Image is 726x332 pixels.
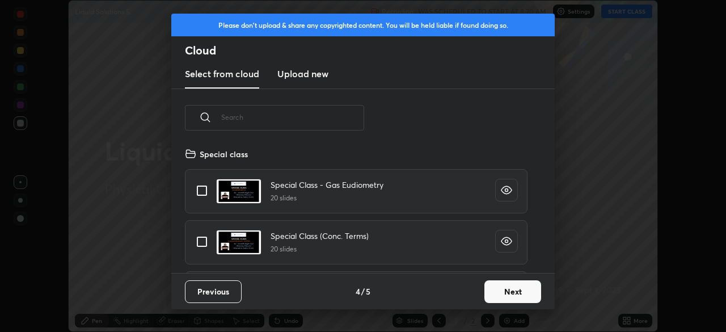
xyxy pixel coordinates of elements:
[271,193,383,203] h5: 20 slides
[356,285,360,297] h4: 4
[216,179,261,204] img: 1676461534FLVL1M.pdf
[271,230,369,242] h4: Special Class (Conc. Terms)
[277,67,328,81] h3: Upload new
[171,14,555,36] div: Please don't upload & share any copyrighted content. You will be held liable if found doing so.
[171,144,541,273] div: grid
[221,93,364,141] input: Search
[361,285,365,297] h4: /
[185,43,555,58] h2: Cloud
[200,148,248,160] h4: Special class
[216,230,261,255] img: 1676592540OCL3NX.pdf
[366,285,370,297] h4: 5
[271,179,383,191] h4: Special Class - Gas Eudiometry
[271,244,369,254] h5: 20 slides
[484,280,541,303] button: Next
[185,67,259,81] h3: Select from cloud
[185,280,242,303] button: Previous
